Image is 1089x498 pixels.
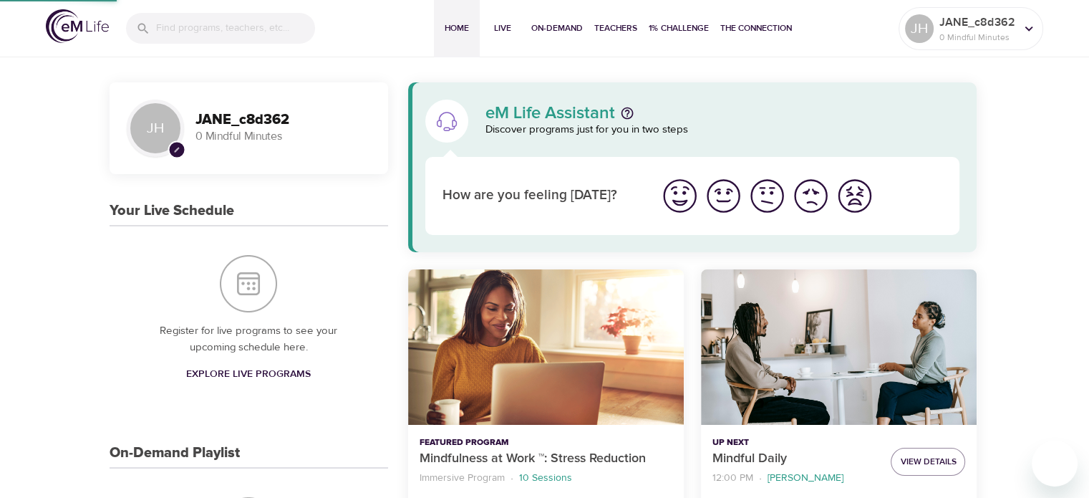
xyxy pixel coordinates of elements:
span: Live [485,21,520,36]
p: JANE_c8d362 [939,14,1015,31]
iframe: Button to launch messaging window [1032,441,1078,487]
span: Explore Live Programs [186,365,311,383]
p: eM Life Assistant [485,105,615,122]
p: How are you feeling [DATE]? [442,186,641,206]
span: On-Demand [531,21,583,36]
p: 10 Sessions [519,471,572,486]
div: JH [905,14,934,43]
p: 0 Mindful Minutes [195,128,371,145]
div: JH [127,100,184,157]
img: worst [835,176,874,216]
img: logo [46,9,109,43]
span: Home [440,21,474,36]
img: bad [791,176,831,216]
p: Immersive Program [420,471,505,486]
button: I'm feeling great [658,174,702,218]
p: Mindful Daily [712,449,879,469]
p: Discover programs just for you in two steps [485,122,960,138]
p: Mindfulness at Work ™: Stress Reduction [420,449,672,469]
p: [PERSON_NAME] [768,471,843,486]
span: Teachers [594,21,637,36]
button: I'm feeling good [702,174,745,218]
h3: On-Demand Playlist [110,445,240,461]
button: I'm feeling ok [745,174,789,218]
span: 1% Challenge [649,21,709,36]
button: Mindful Daily [701,269,977,425]
button: Mindfulness at Work ™: Stress Reduction [408,269,684,425]
p: 0 Mindful Minutes [939,31,1015,44]
span: View Details [900,454,956,469]
p: 12:00 PM [712,471,753,486]
h3: Your Live Schedule [110,203,234,219]
p: Register for live programs to see your upcoming schedule here. [138,323,359,355]
li: · [759,469,762,488]
img: eM Life Assistant [435,110,458,133]
nav: breadcrumb [712,469,879,488]
img: good [704,176,743,216]
img: great [660,176,700,216]
button: I'm feeling bad [789,174,833,218]
input: Find programs, teachers, etc... [156,13,315,44]
button: View Details [891,448,965,476]
img: Your Live Schedule [220,255,277,312]
p: Featured Program [420,436,672,449]
nav: breadcrumb [420,469,672,488]
h3: JANE_c8d362 [195,112,371,128]
img: ok [747,176,787,216]
a: Explore Live Programs [180,361,316,388]
button: I'm feeling worst [833,174,876,218]
li: · [510,469,513,488]
p: Up Next [712,436,879,449]
span: The Connection [720,21,792,36]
